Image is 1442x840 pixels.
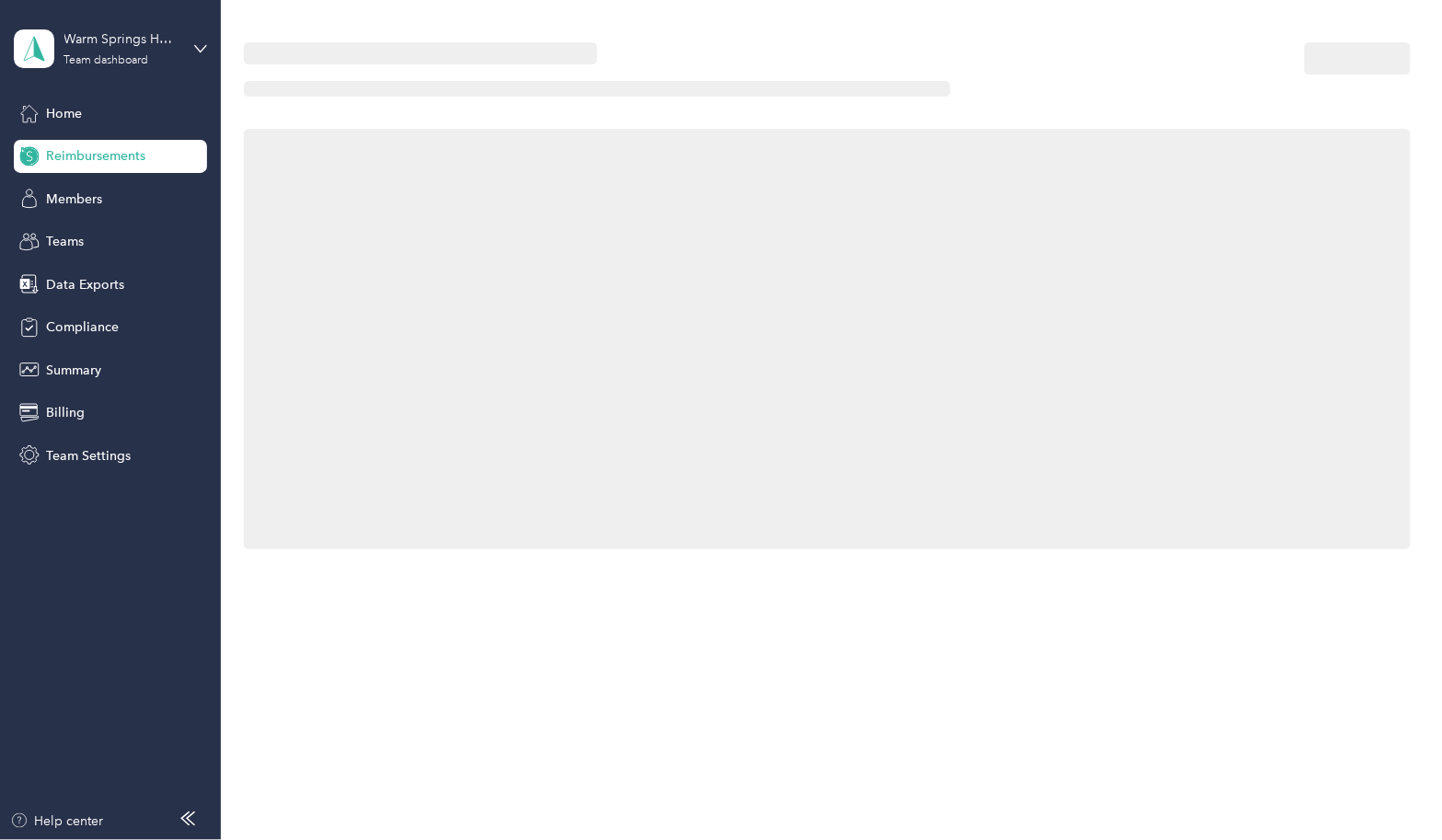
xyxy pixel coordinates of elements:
[46,232,84,251] span: Teams
[46,317,119,337] span: Compliance
[1339,737,1442,840] iframe: Everlance-gr Chat Button Frame
[10,811,104,831] button: Help center
[64,29,179,49] div: Warm Springs Home Health Inc
[46,446,131,466] span: Team Settings
[46,275,124,294] span: Data Exports
[46,403,85,422] span: Billing
[46,104,82,123] span: Home
[46,190,102,209] span: Members
[46,146,145,166] span: Reimbursements
[46,361,101,380] span: Summary
[64,55,149,66] div: Team dashboard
